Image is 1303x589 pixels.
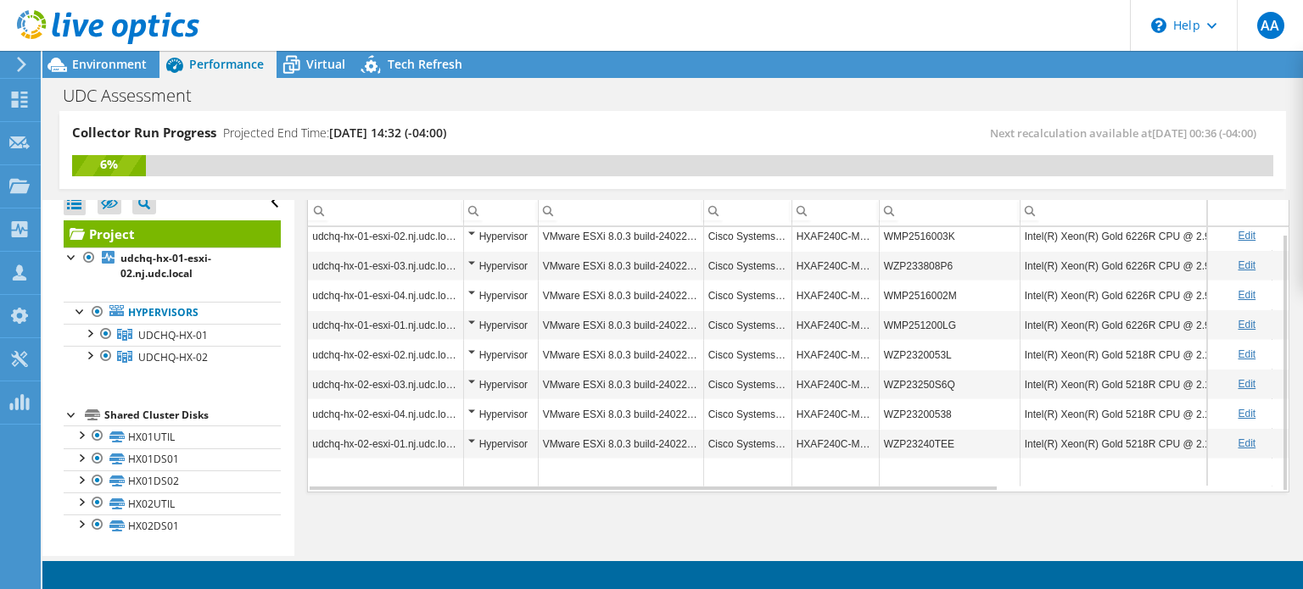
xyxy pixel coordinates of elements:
td: Column CPU, Value Intel(R) Xeon(R) Gold 5218R CPU @ 2.10GHz 2.10 GHz [1020,399,1272,429]
td: Column Manufacturer, Value Cisco Systems Inc [703,340,791,370]
td: Column OS, Value VMware ESXi 8.0.3 build-24022510 [538,310,703,340]
a: Edit [1238,259,1255,271]
td: Column Service Tag Serial Number, Value WMP2516003K [879,221,1020,251]
div: Hypervisor [468,374,534,394]
svg: \n [1151,18,1166,33]
td: Column OS, Value VMware ESXi 8.0.3 build-24022510 [538,221,703,251]
span: Virtual [306,56,345,72]
div: Hypervisor [468,403,534,424]
td: Column Server Role, Value Hypervisor [463,399,538,429]
span: AA [1257,12,1284,39]
h1: UDC Assessment [55,86,218,105]
a: Edit [1238,319,1255,331]
a: Edit [1238,289,1255,301]
a: Edit [1238,408,1255,420]
span: Tech Refresh [388,56,462,72]
td: Column Server Role, Value Hypervisor [463,221,538,251]
td: Column Manufacturer, Value Cisco Systems Inc [703,370,791,399]
td: Column Server Role, Value Hypervisor [463,281,538,310]
a: Edit [1238,378,1255,390]
td: Column Server Name, Value udchq-hx-01-esxi-04.nj.udc.local [308,281,463,310]
a: Edit [1238,348,1255,360]
td: Column Service Tag Serial Number, Value WZP2320053L [879,340,1020,370]
td: Column Manufacturer, Value Cisco Systems Inc [703,251,791,281]
a: Edit [1238,437,1255,449]
td: Column Server Name, Value udchq-hx-02-esxi-03.nj.udc.local [308,370,463,399]
div: Hypervisor [468,225,534,246]
a: HX01DS01 [64,448,281,470]
a: Edit [1238,230,1255,242]
td: Column Server Name, Value udchq-hx-01-esxi-01.nj.udc.local [308,310,463,340]
td: Column CPU, Value Intel(R) Xeon(R) Gold 5218R CPU @ 2.10GHz 2.10 GHz [1020,370,1272,399]
td: Column Server Name, Value udchq-hx-02-esxi-02.nj.udc.local [308,340,463,370]
td: Column Server Name, Value udchq-hx-01-esxi-02.nj.udc.local [308,221,463,251]
td: Column Model, Value HXAF240C-M5SX [791,429,879,458]
td: Column Model, Value HXAF240C-M5SX [791,281,879,310]
div: Data grid [307,132,1289,492]
td: Column Server Name, Value udchq-hx-02-esxi-04.nj.udc.local [308,399,463,429]
span: UDCHQ-HX-01 [138,328,208,342]
div: Hypervisor [468,255,534,275]
td: Column Server Name, Value udchq-hx-01-esxi-03.nj.udc.local [308,251,463,281]
td: Column CPU, Value Intel(R) Xeon(R) Gold 6226R CPU @ 2.90GHz 2.90 GHz [1020,310,1272,340]
td: Column Manufacturer, Value Cisco Systems Inc [703,281,791,310]
div: 6% [72,155,146,174]
td: Column Server Name, Value udchq-hx-02-esxi-01.nj.udc.local [308,429,463,458]
td: Column Model, Value HXAF240C-M5SX [791,310,879,340]
a: Project [64,220,281,247]
td: Column Service Tag Serial Number, Filter cell [879,196,1020,225]
td: Column OS, Value VMware ESXi 8.0.3 build-24022510 [538,281,703,310]
td: Column OS, Value VMware ESXi 8.0.3 build-24022510 [538,340,703,370]
td: Column Model, Value HXAF240C-M5SX [791,399,879,429]
td: Column Server Name, Filter cell [308,196,463,225]
div: Hypervisor [468,285,534,305]
td: Column Service Tag Serial Number, Value WZP23250S6Q [879,370,1020,399]
td: Column CPU, Value Intel(R) Xeon(R) Gold 6226R CPU @ 2.90GHz 2.90 GHz [1020,281,1272,310]
td: Column Server Role, Value Hypervisor [463,310,538,340]
td: Column Service Tag Serial Number, Value WZP23240TEE [879,429,1020,458]
span: [DATE] 00:36 (-04:00) [1152,125,1256,141]
td: Column Model, Value HXAF240C-M5SX [791,221,879,251]
td: Column Model, Value HXAF240C-M5SX [791,251,879,281]
span: Next recalculation available at [990,125,1265,141]
a: udchq-hx-01-esxi-02.nj.udc.local [64,247,281,285]
td: Column OS, Value VMware ESXi 8.0.3 build-24022510 [538,370,703,399]
a: UDCHQ-HX-02 [64,346,281,368]
td: Column Model, Value HXAF240C-M5SX [791,340,879,370]
a: HX02DS01 [64,514,281,536]
span: [DATE] 14:32 (-04:00) [329,125,446,141]
td: Column CPU, Value Intel(R) Xeon(R) Gold 5218R CPU @ 2.10GHz 2.10 GHz [1020,340,1272,370]
span: UDCHQ-HX-02 [138,350,208,364]
span: Performance [189,56,264,72]
td: Column Service Tag Serial Number, Value WMP2516002M [879,281,1020,310]
div: Hypervisor [468,433,534,453]
td: Column Service Tag Serial Number, Value WMP251200LG [879,310,1020,340]
td: Column CPU, Filter cell [1020,196,1272,225]
td: Column Model, Value HXAF240C-M5SX [791,370,879,399]
td: Column Server Role, Value Hypervisor [463,340,538,370]
a: UDCHQ-HX-01 [64,324,281,346]
td: Column Manufacturer, Value Cisco Systems Inc [703,221,791,251]
a: HX02UTIL [64,492,281,514]
a: Hypervisors [64,302,281,324]
span: Environment [72,56,147,72]
td: Column CPU, Value Intel(R) Xeon(R) Gold 6226R CPU @ 2.90GHz 2.90 GHz [1020,221,1272,251]
td: Column Server Role, Value Hypervisor [463,429,538,458]
td: Column OS, Value VMware ESXi 8.0.3 build-24022510 [538,251,703,281]
td: Column Manufacturer, Value Cisco Systems Inc [703,399,791,429]
td: Column CPU, Value Intel(R) Xeon(R) Gold 5218R CPU @ 2.10GHz 2.10 GHz [1020,429,1272,458]
td: Column Manufacturer, Value Cisco Systems Inc [703,429,791,458]
div: Hypervisor [468,344,534,364]
td: Column OS, Filter cell [538,196,703,225]
td: Column OS, Value VMware ESXi 8.0.3 build-24022510 [538,399,703,429]
div: Hypervisor [468,314,534,335]
td: Column OS, Value VMware ESXi 8.0.3 build-24022510 [538,429,703,458]
td: Column Server Role, Value Hypervisor [463,370,538,399]
b: udchq-hx-01-esxi-02.nj.udc.local [120,251,211,281]
a: HX01UTIL [64,425,281,447]
td: Column Service Tag Serial Number, Value WZP23200538 [879,399,1020,429]
td: Column Service Tag Serial Number, Value WZP233808P6 [879,251,1020,281]
td: Column Server Role, Filter cell [463,196,538,225]
td: Column Manufacturer, Filter cell [703,196,791,225]
td: Column Manufacturer, Value Cisco Systems Inc [703,310,791,340]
